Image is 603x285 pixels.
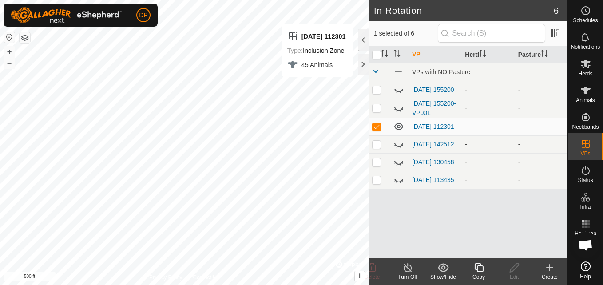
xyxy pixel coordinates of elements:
[580,204,591,210] span: Infra
[461,273,496,281] div: Copy
[573,18,598,23] span: Schedules
[465,158,511,167] div: -
[568,258,603,283] a: Help
[11,7,122,23] img: Gallagher Logo
[515,153,567,171] td: -
[515,46,567,63] th: Pasture
[515,118,567,135] td: -
[580,151,590,156] span: VPs
[461,46,514,63] th: Herd
[409,46,461,63] th: VP
[575,231,596,236] span: Heatmap
[287,47,303,54] label: Type:
[425,273,461,281] div: Show/Hide
[412,123,454,130] a: [DATE] 112301
[412,141,454,148] a: [DATE] 142512
[4,58,15,69] button: –
[571,44,600,50] span: Notifications
[374,29,438,38] span: 1 selected of 6
[515,135,567,153] td: -
[479,51,486,58] p-sorticon: Activate to sort
[578,71,592,76] span: Herds
[496,273,532,281] div: Edit
[381,51,388,58] p-sorticon: Activate to sort
[532,273,567,281] div: Create
[412,68,564,75] div: VPs with NO Pasture
[572,232,599,258] div: Open chat
[287,45,346,56] div: Inclusion Zone
[515,171,567,189] td: -
[4,47,15,57] button: +
[580,274,591,279] span: Help
[287,31,346,42] div: [DATE] 112301
[412,100,456,116] a: [DATE] 155200-VP001
[412,86,454,93] a: [DATE] 155200
[359,272,361,280] span: i
[412,176,454,183] a: [DATE] 113435
[576,98,595,103] span: Animals
[149,273,182,281] a: Privacy Policy
[465,85,511,95] div: -
[412,158,454,166] a: [DATE] 130458
[139,11,147,20] span: DP
[287,59,346,70] div: 45 Animals
[365,274,380,280] span: Delete
[4,32,15,43] button: Reset Map
[515,81,567,99] td: -
[465,103,511,113] div: -
[374,5,554,16] h2: In Rotation
[515,99,567,118] td: -
[193,273,219,281] a: Contact Us
[20,32,30,43] button: Map Layers
[578,178,593,183] span: Status
[393,51,401,58] p-sorticon: Activate to sort
[390,273,425,281] div: Turn Off
[438,24,545,43] input: Search (S)
[465,140,511,149] div: -
[572,124,599,130] span: Neckbands
[465,122,511,131] div: -
[541,51,548,58] p-sorticon: Activate to sort
[554,4,559,17] span: 6
[355,271,365,281] button: i
[465,175,511,185] div: -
